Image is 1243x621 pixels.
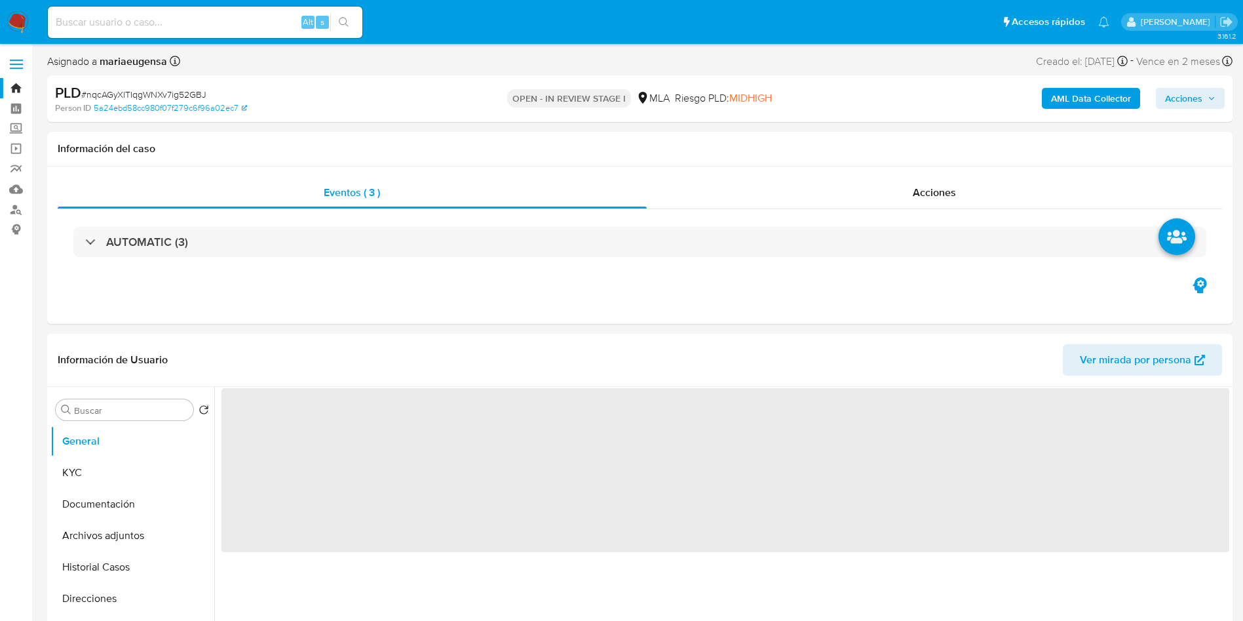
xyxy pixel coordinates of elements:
a: Notificaciones [1098,16,1109,28]
button: Historial Casos [50,551,214,583]
span: Accesos rápidos [1012,15,1085,29]
input: Buscar usuario o caso... [48,14,362,31]
button: Archivos adjuntos [50,520,214,551]
div: Creado el: [DATE] [1036,52,1128,70]
span: Asignado a [47,54,167,69]
b: mariaeugensa [97,54,167,69]
span: Vence en 2 meses [1136,54,1220,69]
span: MIDHIGH [729,90,772,106]
b: PLD [55,82,81,103]
button: Volver al orden por defecto [199,405,209,419]
b: Person ID [55,102,91,114]
a: Salir [1219,15,1233,29]
p: mariaeugenia.sanchez@mercadolibre.com [1141,16,1215,28]
button: AML Data Collector [1042,88,1140,109]
span: Acciones [1165,88,1202,109]
p: OPEN - IN REVIEW STAGE I [507,89,631,108]
b: AML Data Collector [1051,88,1131,109]
button: Acciones [1156,88,1225,109]
span: Acciones [913,185,956,200]
span: ‌ [221,388,1229,552]
div: MLA [636,91,670,106]
input: Buscar [74,405,188,416]
span: # nqcAGyXlTIqgWNXv7ig52GBJ [81,88,206,101]
span: Alt [303,16,313,28]
span: s [320,16,324,28]
button: KYC [50,457,214,489]
span: Ver mirada por persona [1080,344,1191,376]
button: General [50,426,214,457]
h1: Información del caso [58,142,1222,155]
span: Eventos ( 3 ) [324,185,380,200]
button: Direcciones [50,583,214,614]
a: 5a24ebd58cc980f07f279c6f96a02ec7 [94,102,247,114]
div: AUTOMATIC (3) [73,227,1206,257]
span: Riesgo PLD: [675,91,772,106]
button: Documentación [50,489,214,520]
h1: Información de Usuario [58,353,168,367]
span: - [1130,52,1134,70]
h3: AUTOMATIC (3) [106,235,188,249]
button: Buscar [61,405,71,415]
button: search-icon [330,13,357,31]
button: Ver mirada por persona [1063,344,1222,376]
